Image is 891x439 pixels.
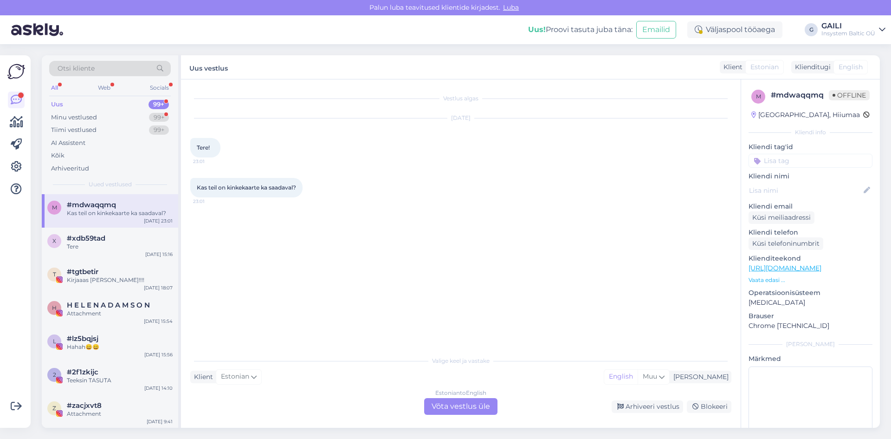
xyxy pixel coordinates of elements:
input: Lisa nimi [749,185,862,196]
div: Väljaspool tööaega [687,21,782,38]
div: Tiimi vestlused [51,125,97,135]
div: [PERSON_NAME] [670,372,729,382]
div: Klient [190,372,213,382]
div: [DATE] 23:01 [144,217,173,224]
span: z [52,405,56,412]
div: Küsi telefoninumbrit [749,237,823,250]
div: Insystem Baltic OÜ [821,30,875,37]
span: English [839,62,863,72]
p: Kliendi telefon [749,228,872,237]
span: #zacjxvt8 [67,401,102,410]
div: Attachment [67,410,173,418]
div: Proovi tasuta juba täna: [528,24,633,35]
div: [PERSON_NAME] [749,340,872,348]
div: [DATE] 15:16 [145,251,173,258]
button: Emailid [636,21,676,39]
div: [DATE] 15:54 [144,318,173,325]
div: # mdwaqqmq [771,90,829,101]
div: Kirjaaas [PERSON_NAME]!!!! [67,276,173,284]
div: English [604,370,638,384]
div: Web [96,82,112,94]
span: t [53,271,56,278]
a: GAILIInsystem Baltic OÜ [821,22,885,37]
span: 23:01 [193,158,228,165]
p: Brauser [749,311,872,321]
div: [DATE] [190,114,731,122]
div: Attachment [67,309,173,318]
div: Socials [148,82,171,94]
div: Klient [720,62,742,72]
div: Kas teil on kinkekaarte ka saadaval? [67,209,173,217]
p: Kliendi nimi [749,171,872,181]
div: Blokeeri [687,400,731,413]
div: Minu vestlused [51,113,97,122]
b: Uus! [528,25,546,34]
span: l [53,338,56,345]
span: Estonian [221,372,249,382]
p: Vaata edasi ... [749,276,872,284]
div: Valige keel ja vastake [190,357,731,365]
span: H E L E N A D A M S O N [67,301,150,309]
a: [URL][DOMAIN_NAME] [749,264,821,272]
div: 99+ [149,125,169,135]
span: Otsi kliente [58,64,95,73]
span: 2 [53,371,56,378]
label: Uus vestlus [189,61,228,73]
div: [GEOGRAPHIC_DATA], Hiiumaa [751,110,860,120]
p: [MEDICAL_DATA] [749,298,872,308]
span: #mdwaqqmq [67,201,116,209]
div: Uus [51,100,63,109]
p: Chrome [TECHNICAL_ID] [749,321,872,331]
span: H [52,304,57,311]
div: [DATE] 14:10 [144,385,173,392]
div: Hahah😄😄 [67,343,173,351]
span: x [52,237,56,244]
p: Kliendi email [749,202,872,211]
span: Luba [500,3,522,12]
div: Estonian to English [435,389,486,397]
div: Klienditugi [791,62,831,72]
span: Muu [643,372,657,380]
div: Kõik [51,151,65,160]
div: GAILI [821,22,875,30]
span: m [756,93,761,100]
div: 99+ [148,100,169,109]
div: 99+ [149,113,169,122]
div: All [49,82,60,94]
span: Estonian [750,62,779,72]
div: [DATE] 15:56 [144,351,173,358]
div: [DATE] 9:41 [147,418,173,425]
div: Tere [67,242,173,251]
div: Teeksin TASUTA [67,376,173,385]
span: Uued vestlused [89,180,132,189]
div: G [805,23,818,36]
p: Märkmed [749,354,872,364]
span: #lz5bqjsj [67,334,98,343]
span: Kas teil on kinkekaarte ka saadaval? [197,184,296,191]
div: AI Assistent [51,138,85,148]
input: Lisa tag [749,154,872,168]
span: #2f1zkijc [67,368,98,376]
p: Operatsioonisüsteem [749,288,872,298]
span: #xdb59tad [67,234,105,242]
div: Kliendi info [749,128,872,137]
span: Offline [829,90,870,100]
span: #tgtbetir [67,268,98,276]
div: Arhiveeritud [51,164,89,173]
span: Tere! [197,144,210,151]
div: [DATE] 18:07 [144,284,173,291]
div: Küsi meiliaadressi [749,211,814,224]
p: Kliendi tag'id [749,142,872,152]
div: Arhiveeri vestlus [612,400,683,413]
span: 23:01 [193,198,228,205]
img: Askly Logo [7,63,25,80]
div: Vestlus algas [190,94,731,103]
p: Klienditeekond [749,254,872,263]
div: Võta vestlus üle [424,398,497,415]
span: m [52,204,57,211]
